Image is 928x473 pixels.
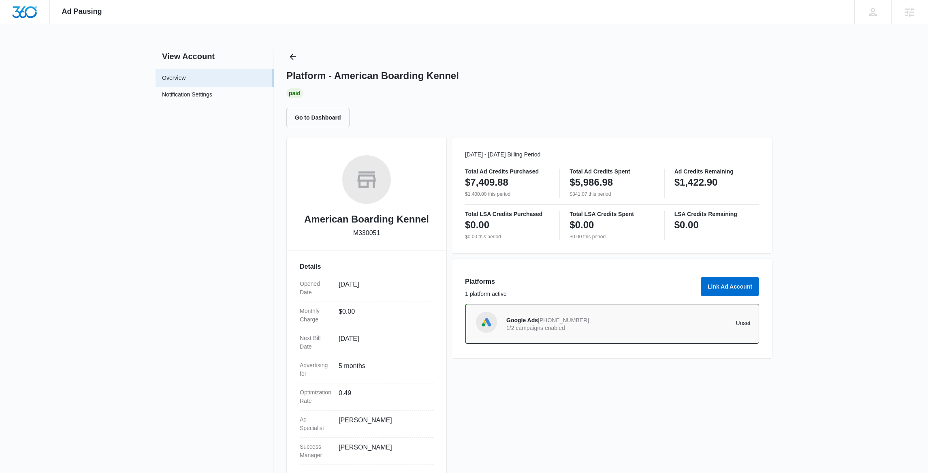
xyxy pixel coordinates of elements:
a: Google AdsGoogle Ads[PHONE_NUMBER]1/2 campaigns enabledUnset [465,304,759,344]
div: Paid [286,88,303,98]
p: Ad Credits Remaining [674,169,759,174]
button: Back [286,50,299,63]
div: Optimization Rate0.49 [300,383,433,411]
p: Total LSA Credits Purchased [465,211,550,217]
h2: View Account [156,50,273,62]
span: Ad Pausing [62,7,102,16]
p: $1,400.00 this period [465,190,550,198]
dd: 0.49 [339,388,427,405]
dd: [PERSON_NAME] [339,443,427,460]
h1: Platform - American Boarding Kennel [286,70,459,82]
dt: Ad Specialist [300,415,332,432]
p: $5,986.98 [570,176,613,189]
a: Overview [162,74,186,82]
div: Monthly Charge$0.00 [300,302,433,329]
dd: $0.00 [339,307,427,324]
a: Go to Dashboard [286,114,354,121]
button: Link Ad Account [701,277,759,296]
p: $0.00 [465,218,489,231]
dt: Success Manager [300,443,332,460]
div: Success Manager[PERSON_NAME] [300,438,433,465]
dd: 5 months [339,361,427,378]
p: [DATE] - [DATE] Billing Period [465,150,759,159]
dt: Optimization Rate [300,388,332,405]
h3: Platforms [465,277,696,287]
img: Google Ads [480,316,493,328]
div: Next Bill Date[DATE] [300,329,433,356]
dd: [DATE] [339,334,427,351]
div: Ad Specialist[PERSON_NAME] [300,411,433,438]
dd: [DATE] [339,280,427,297]
dt: Monthly Charge [300,307,332,324]
dt: Opened Date [300,280,332,297]
p: $0.00 [570,218,594,231]
p: 1/2 campaigns enabled [506,325,629,331]
p: Unset [629,320,751,326]
button: Go to Dashboard [286,108,350,127]
p: $341.07 this period [570,190,654,198]
p: LSA Credits Remaining [674,211,759,217]
p: $0.00 this period [465,233,550,240]
p: Total Ad Credits Spent [570,169,654,174]
dt: Advertising for [300,361,332,378]
div: Opened Date[DATE] [300,275,433,302]
div: Advertising for5 months [300,356,433,383]
p: $1,422.90 [674,176,718,189]
p: 1 platform active [465,290,696,298]
dt: Next Bill Date [300,334,332,351]
h3: Details [300,262,433,272]
p: $7,409.88 [465,176,508,189]
p: M330051 [353,228,380,238]
p: $0.00 [674,218,699,231]
span: Google Ads [506,317,538,323]
p: $0.00 this period [570,233,654,240]
h2: American Boarding Kennel [304,212,429,227]
dd: [PERSON_NAME] [339,415,427,432]
p: Total Ad Credits Purchased [465,169,550,174]
a: Notification Settings [162,90,212,101]
p: Total LSA Credits Spent [570,211,654,217]
span: [PHONE_NUMBER] [538,317,589,323]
